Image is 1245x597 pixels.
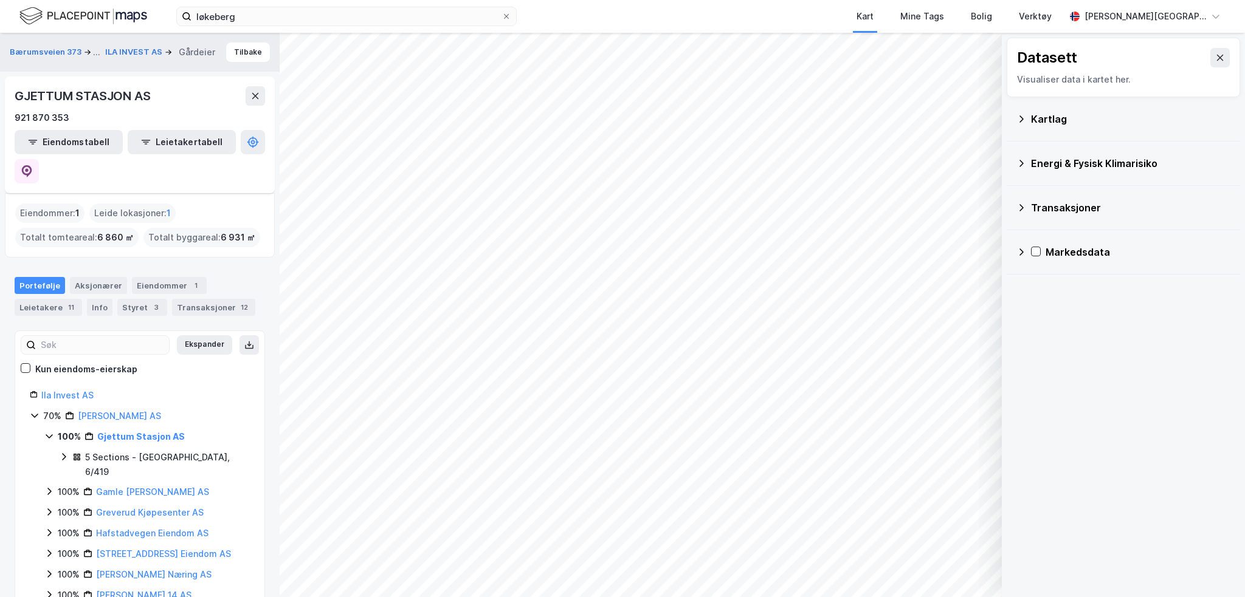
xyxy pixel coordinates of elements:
div: [PERSON_NAME][GEOGRAPHIC_DATA] [1085,9,1206,24]
div: 100% [58,567,80,582]
a: [STREET_ADDRESS] Eiendom AS [96,548,231,559]
div: Leietakere [15,299,82,316]
div: Bolig [971,9,992,24]
div: Styret [117,299,167,316]
div: Info [87,299,112,316]
a: Greverud Kjøpesenter AS [96,507,204,517]
button: Tilbake [226,43,270,62]
input: Søk på adresse, matrikkel, gårdeiere, leietakere eller personer [191,7,502,26]
div: ... [93,45,100,60]
div: Kart [857,9,874,24]
div: 70% [43,409,61,423]
div: Visualiser data i kartet her. [1017,72,1230,87]
div: 921 870 353 [15,111,69,125]
button: Bærumsveien 373 [10,45,84,60]
div: Transaksjoner [1031,200,1230,215]
span: 1 [167,206,171,220]
div: Transaksjoner [172,299,255,316]
div: Datasett [1017,48,1077,67]
div: Markedsdata [1046,245,1230,259]
img: logo.f888ab2527a4732fd821a326f86c7f29.svg [19,5,147,27]
a: Gjettum Stasjon AS [97,431,185,442]
a: Hafstadvegen Eiendom AS [96,528,209,538]
div: Totalt byggareal : [143,228,260,247]
button: ILA INVEST AS [105,46,165,58]
div: GJETTUM STASJON AS [15,86,153,106]
button: Ekspander [177,335,232,355]
div: 100% [58,526,80,541]
iframe: Chat Widget [1184,539,1245,597]
div: Aksjonærer [70,277,127,294]
div: Kartlag [1031,112,1230,126]
a: [PERSON_NAME] Næring AS [96,569,212,579]
div: 100% [58,547,80,561]
div: Mine Tags [900,9,944,24]
a: [PERSON_NAME] AS [78,411,161,421]
div: Kun eiendoms-eierskap [35,362,137,377]
div: 11 [65,301,77,313]
span: 6 931 ㎡ [221,230,255,245]
div: Kontrollprogram for chat [1184,539,1245,597]
div: Energi & Fysisk Klimarisiko [1031,156,1230,171]
div: Totalt tomteareal : [15,228,139,247]
div: 100% [58,485,80,499]
div: 1 [190,279,202,292]
div: Portefølje [15,277,65,294]
a: Gamle [PERSON_NAME] AS [96,486,209,497]
button: Eiendomstabell [15,130,123,154]
div: 100% [58,505,80,520]
div: 3 [150,301,162,313]
a: Ila Invest AS [41,390,94,400]
div: Gårdeier [179,45,215,60]
div: Leide lokasjoner : [89,203,176,223]
span: 1 [75,206,80,220]
div: 100% [58,429,81,444]
div: Verktøy [1019,9,1052,24]
div: Eiendommer [132,277,207,294]
div: Eiendommer : [15,203,84,223]
input: Søk [36,336,169,354]
div: 12 [238,301,250,313]
button: Leietakertabell [128,130,236,154]
div: 5 Sections - [GEOGRAPHIC_DATA], 6/419 [85,450,250,479]
span: 6 860 ㎡ [97,230,134,245]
